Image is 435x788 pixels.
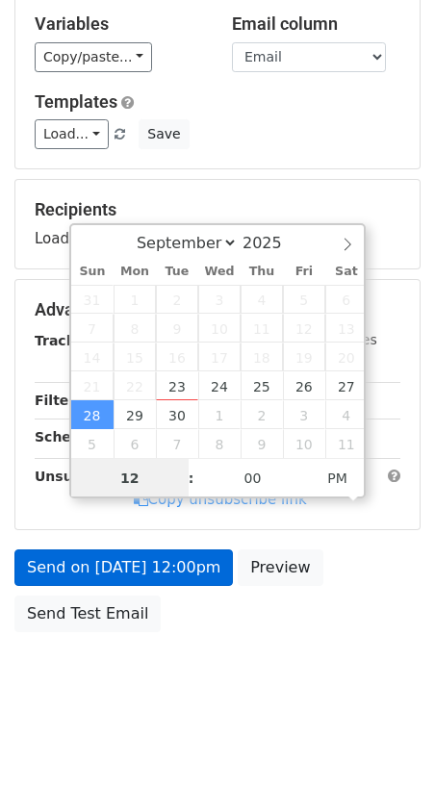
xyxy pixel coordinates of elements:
[114,429,156,458] span: October 6, 2025
[241,371,283,400] span: September 25, 2025
[71,285,114,314] span: August 31, 2025
[114,266,156,278] span: Mon
[35,429,104,445] strong: Schedule
[134,491,307,508] a: Copy unsubscribe link
[198,266,241,278] span: Wed
[232,13,400,35] h5: Email column
[325,371,368,400] span: September 27, 2025
[35,333,99,348] strong: Tracking
[325,266,368,278] span: Sat
[198,400,241,429] span: October 1, 2025
[325,314,368,343] span: September 13, 2025
[325,343,368,371] span: September 20, 2025
[71,266,114,278] span: Sun
[241,266,283,278] span: Thu
[71,371,114,400] span: September 21, 2025
[156,314,198,343] span: September 9, 2025
[35,119,109,149] a: Load...
[241,285,283,314] span: September 4, 2025
[194,459,312,497] input: Minute
[114,400,156,429] span: September 29, 2025
[71,400,114,429] span: September 28, 2025
[156,285,198,314] span: September 2, 2025
[283,314,325,343] span: September 12, 2025
[241,400,283,429] span: October 2, 2025
[156,343,198,371] span: September 16, 2025
[198,314,241,343] span: September 10, 2025
[35,13,203,35] h5: Variables
[238,234,307,252] input: Year
[198,371,241,400] span: September 24, 2025
[35,199,400,220] h5: Recipients
[35,469,129,484] strong: Unsubscribe
[283,285,325,314] span: September 5, 2025
[35,393,84,408] strong: Filters
[114,285,156,314] span: September 1, 2025
[301,330,376,350] label: UTM Codes
[14,596,161,632] a: Send Test Email
[198,285,241,314] span: September 3, 2025
[35,299,400,320] h5: Advanced
[189,459,194,497] span: :
[156,400,198,429] span: September 30, 2025
[238,549,322,586] a: Preview
[311,459,364,497] span: Click to toggle
[283,400,325,429] span: October 3, 2025
[71,459,189,497] input: Hour
[114,343,156,371] span: September 15, 2025
[325,285,368,314] span: September 6, 2025
[14,549,233,586] a: Send on [DATE] 12:00pm
[114,371,156,400] span: September 22, 2025
[325,429,368,458] span: October 11, 2025
[241,314,283,343] span: September 11, 2025
[325,400,368,429] span: October 4, 2025
[198,429,241,458] span: October 8, 2025
[139,119,189,149] button: Save
[283,371,325,400] span: September 26, 2025
[241,429,283,458] span: October 9, 2025
[339,696,435,788] iframe: Chat Widget
[71,314,114,343] span: September 7, 2025
[156,371,198,400] span: September 23, 2025
[114,314,156,343] span: September 8, 2025
[241,343,283,371] span: September 18, 2025
[35,199,400,249] div: Loading...
[198,343,241,371] span: September 17, 2025
[283,429,325,458] span: October 10, 2025
[156,429,198,458] span: October 7, 2025
[283,343,325,371] span: September 19, 2025
[71,429,114,458] span: October 5, 2025
[35,91,117,112] a: Templates
[283,266,325,278] span: Fri
[71,343,114,371] span: September 14, 2025
[35,42,152,72] a: Copy/paste...
[156,266,198,278] span: Tue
